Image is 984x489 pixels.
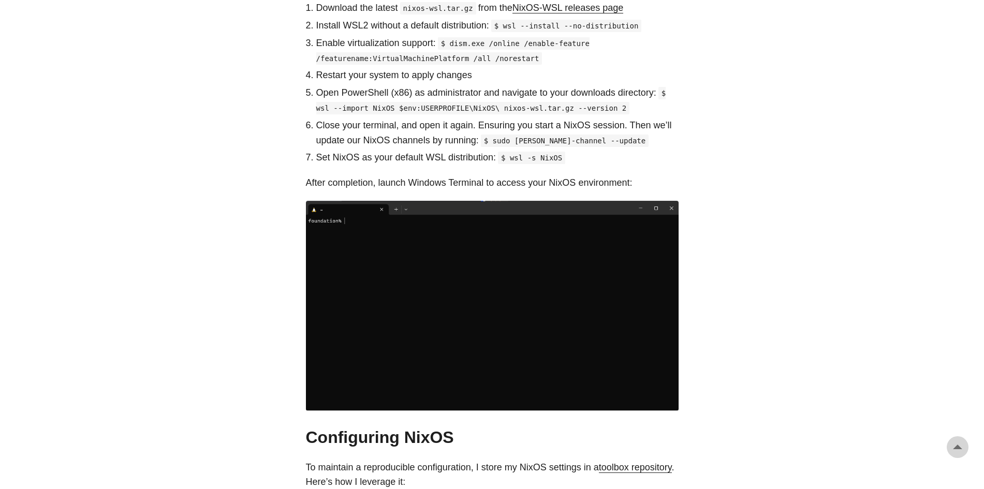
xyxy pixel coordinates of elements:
a: toolbox repository [599,462,672,472]
h2: Configuring NixOS [306,427,679,447]
p: Open PowerShell (x86) as administrator and navigate to your downloads directory: [316,85,679,115]
p: Restart your system to apply changes [316,68,679,83]
code: $ wsl -s NixOS [498,152,565,164]
p: Set NixOS as your default WSL distribution: [316,150,679,165]
code: $ dism.exe /online /enable-feature /featurename:VirtualMachinePlatform /all /norestart [316,37,590,65]
img: NixOS Terminal Interface [306,201,679,411]
a: go to top [947,436,968,458]
p: Close your terminal, and open it again. Ensuring you start a NixOS session. Then we’ll update our... [316,118,679,148]
p: Download the latest from the [316,1,679,16]
p: Install WSL2 without a default distribution: [316,18,679,33]
code: $ wsl --install --no-distribution [491,20,642,32]
p: After completion, launch Windows Terminal to access your NixOS environment: [306,175,679,190]
p: Enable virtualization support: [316,36,679,66]
a: NixOS-WSL releases page [512,3,623,13]
code: nixos-wsl.tar.gz [400,2,476,14]
code: $ sudo [PERSON_NAME]-channel --update [481,135,649,147]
